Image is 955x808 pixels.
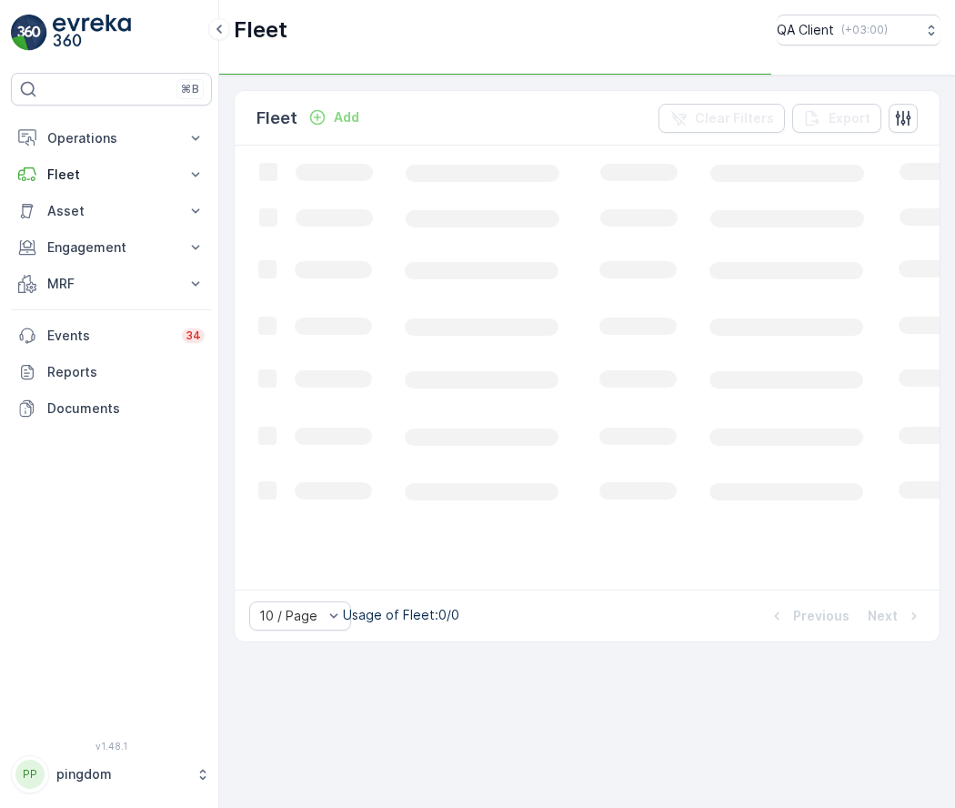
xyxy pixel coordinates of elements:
[11,390,212,427] a: Documents
[868,607,898,625] p: Next
[777,21,834,39] p: QA Client
[47,327,171,345] p: Events
[47,238,176,257] p: Engagement
[11,266,212,302] button: MRF
[11,318,212,354] a: Events34
[15,760,45,789] div: PP
[658,104,785,133] button: Clear Filters
[256,106,297,131] p: Fleet
[11,229,212,266] button: Engagement
[11,193,212,229] button: Asset
[234,15,287,45] p: Fleet
[334,108,359,126] p: Add
[47,399,205,418] p: Documents
[11,755,212,793] button: PPpingdom
[866,605,925,627] button: Next
[11,741,212,752] span: v 1.48.1
[777,15,940,45] button: QA Client(+03:00)
[56,765,186,783] p: pingdom
[186,328,201,343] p: 34
[829,109,870,127] p: Export
[793,607,849,625] p: Previous
[841,23,888,37] p: ( +03:00 )
[695,109,774,127] p: Clear Filters
[53,15,131,51] img: logo_light-DOdMpM7g.png
[47,166,176,184] p: Fleet
[792,104,881,133] button: Export
[47,363,205,381] p: Reports
[11,15,47,51] img: logo
[47,129,176,147] p: Operations
[11,354,212,390] a: Reports
[766,605,851,627] button: Previous
[47,275,176,293] p: MRF
[343,606,459,624] p: Usage of Fleet : 0/0
[11,157,212,193] button: Fleet
[181,82,199,96] p: ⌘B
[301,106,367,128] button: Add
[11,120,212,157] button: Operations
[47,202,176,220] p: Asset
